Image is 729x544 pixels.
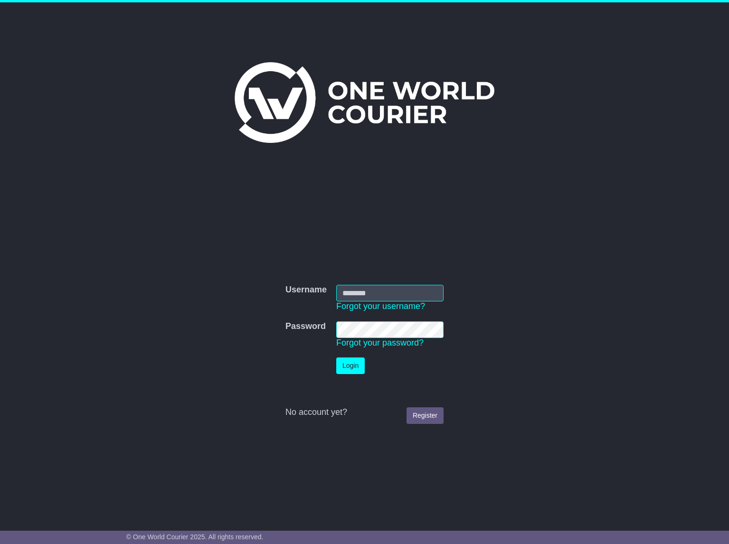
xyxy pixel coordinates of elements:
[235,62,494,143] img: One World
[407,407,444,424] a: Register
[285,407,444,418] div: No account yet?
[126,533,264,541] span: © One World Courier 2025. All rights reserved.
[336,357,365,374] button: Login
[336,301,425,311] a: Forgot your username?
[285,285,327,295] label: Username
[285,321,326,332] label: Password
[336,338,424,347] a: Forgot your password?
